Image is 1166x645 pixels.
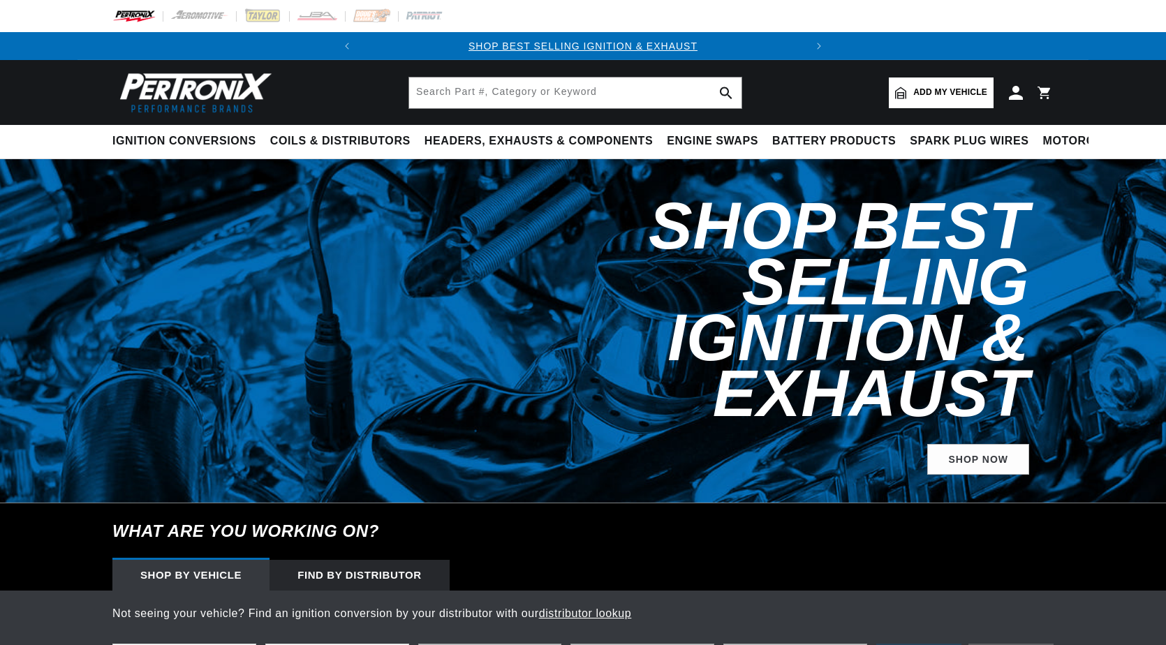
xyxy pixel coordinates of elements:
button: Translation missing: en.sections.announcements.next_announcement [805,32,833,60]
span: Coils & Distributors [270,134,411,149]
input: Search Part #, Category or Keyword [409,77,741,108]
summary: Ignition Conversions [112,125,263,158]
span: Ignition Conversions [112,134,256,149]
span: Battery Products [772,134,896,149]
img: Pertronix [112,68,273,117]
a: SHOP BEST SELLING IGNITION & EXHAUST [468,40,698,52]
div: 1 of 2 [361,38,805,54]
summary: Motorcycle [1036,125,1133,158]
h6: What are you working on? [78,503,1088,559]
slideshow-component: Translation missing: en.sections.announcements.announcement_bar [78,32,1088,60]
div: Announcement [361,38,805,54]
h2: Shop Best Selling Ignition & Exhaust [432,198,1029,422]
span: Engine Swaps [667,134,758,149]
a: SHOP NOW [927,444,1029,475]
span: Add my vehicle [913,86,987,99]
a: distributor lookup [539,607,632,619]
a: Add my vehicle [889,77,994,108]
p: Not seeing your vehicle? Find an ignition conversion by your distributor with our [112,605,1054,623]
summary: Headers, Exhausts & Components [418,125,660,158]
span: Motorcycle [1043,134,1126,149]
span: Headers, Exhausts & Components [425,134,653,149]
button: Translation missing: en.sections.announcements.previous_announcement [333,32,361,60]
summary: Coils & Distributors [263,125,418,158]
span: Spark Plug Wires [910,134,1028,149]
summary: Engine Swaps [660,125,765,158]
div: Find by Distributor [270,560,450,591]
summary: Spark Plug Wires [903,125,1035,158]
div: Shop by vehicle [112,560,270,591]
button: search button [711,77,741,108]
summary: Battery Products [765,125,903,158]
